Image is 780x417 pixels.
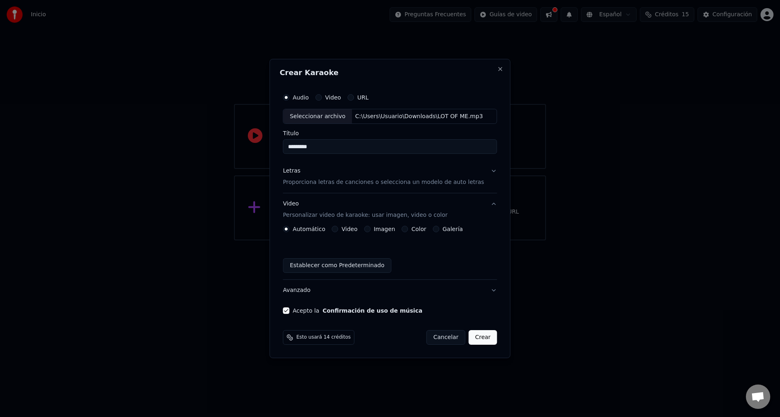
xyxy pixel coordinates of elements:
[283,131,497,136] label: Título
[283,200,447,220] div: Video
[323,308,422,313] button: Acepto la
[352,112,486,121] div: C:\Users\Usuario\Downloads\LOT OF ME.mp3
[357,95,368,100] label: URL
[325,95,341,100] label: Video
[292,226,325,232] label: Automático
[427,330,466,345] button: Cancelar
[296,334,351,341] span: Esto usará 14 créditos
[468,330,497,345] button: Crear
[283,109,352,124] div: Seleccionar archivo
[283,167,300,175] div: Letras
[283,258,391,273] button: Establecer como Predeterminado
[279,69,500,76] h2: Crear Karaoke
[292,308,422,313] label: Acepto la
[442,226,463,232] label: Galería
[283,194,497,226] button: VideoPersonalizar video de karaoke: usar imagen, video o color
[412,226,427,232] label: Color
[292,95,309,100] label: Audio
[342,226,357,232] label: Video
[283,226,497,279] div: VideoPersonalizar video de karaoke: usar imagen, video o color
[374,226,395,232] label: Imagen
[283,179,484,187] p: Proporciona letras de canciones o selecciona un modelo de auto letras
[283,161,497,193] button: LetrasProporciona letras de canciones o selecciona un modelo de auto letras
[283,211,447,219] p: Personalizar video de karaoke: usar imagen, video o color
[283,280,497,301] button: Avanzado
